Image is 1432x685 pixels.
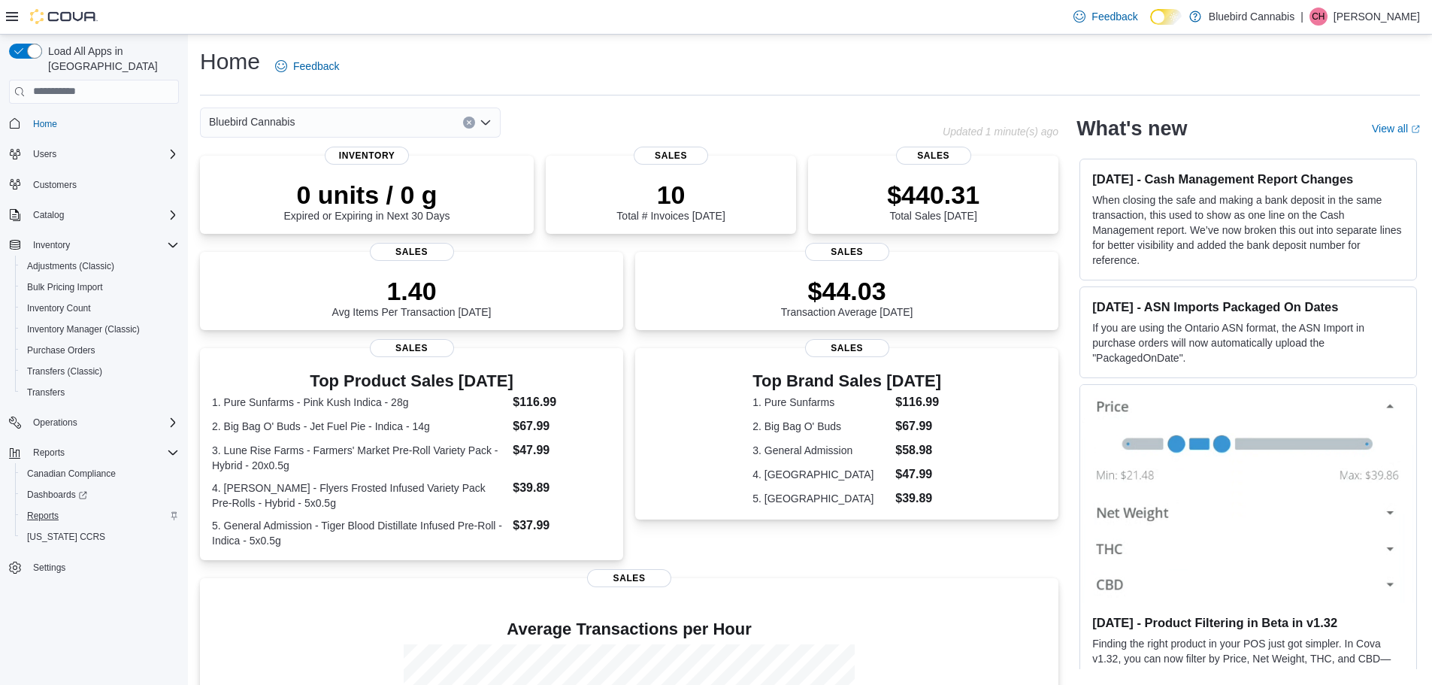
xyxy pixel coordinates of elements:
span: Sales [805,339,889,357]
button: Transfers (Classic) [15,361,185,382]
input: Dark Mode [1150,9,1182,25]
dd: $39.89 [513,479,611,497]
dt: 2. Big Bag O' Buds - Jet Fuel Pie - Indica - 14g [212,419,507,434]
dt: 2. Big Bag O' Buds [752,419,889,434]
button: Users [3,144,185,165]
span: Home [27,114,179,133]
button: Catalog [3,205,185,226]
span: Catalog [27,206,179,224]
span: Transfers [21,383,179,402]
dt: 1. Pure Sunfarms [752,395,889,410]
span: Reports [27,510,59,522]
span: Customers [33,179,77,191]
h1: Home [200,47,260,77]
a: Adjustments (Classic) [21,257,120,275]
span: Purchase Orders [27,344,95,356]
span: Settings [33,562,65,574]
p: $440.31 [887,180,979,210]
span: Sales [634,147,709,165]
span: Bluebird Cannabis [209,113,295,131]
span: Sales [370,243,454,261]
span: Inventory [325,147,409,165]
dt: 5. [GEOGRAPHIC_DATA] [752,491,889,506]
span: Canadian Compliance [21,465,179,483]
a: Bulk Pricing Import [21,278,109,296]
span: Transfers (Classic) [21,362,179,380]
span: Operations [33,417,77,429]
h4: Average Transactions per Hour [212,620,1046,638]
span: Reports [33,447,65,459]
dt: 1. Pure Sunfarms - Pink Kush Indica - 28g [212,395,507,410]
dt: 4. [PERSON_NAME] - Flyers Frosted Infused Variety Pack Pre-Rolls - Hybrid - 5x0.5g [212,480,507,511]
button: Inventory Manager (Classic) [15,319,185,340]
button: Reports [27,444,71,462]
dt: 3. General Admission [752,443,889,458]
p: 10 [616,180,725,210]
svg: External link [1411,125,1420,134]
span: Operations [27,414,179,432]
button: Adjustments (Classic) [15,256,185,277]
a: Customers [27,176,83,194]
span: Bulk Pricing Import [27,281,103,293]
dt: 4. [GEOGRAPHIC_DATA] [752,467,889,482]
span: Adjustments (Classic) [27,260,114,272]
span: Catalog [33,209,64,221]
span: Transfers (Classic) [27,365,102,377]
span: Sales [896,147,971,165]
p: When closing the safe and making a bank deposit in the same transaction, this used to show as one... [1092,192,1404,268]
h3: Top Brand Sales [DATE] [752,372,941,390]
div: Craig Hiscoe [1309,8,1328,26]
button: Reports [3,442,185,463]
a: Transfers [21,383,71,402]
span: [US_STATE] CCRS [27,531,105,543]
dd: $37.99 [513,517,611,535]
p: Updated 1 minute(s) ago [943,126,1058,138]
span: Feedback [293,59,339,74]
button: Open list of options [480,117,492,129]
span: Transfers [27,386,65,399]
button: Customers [3,174,185,195]
span: Users [27,145,179,163]
button: Inventory [27,236,76,254]
p: [PERSON_NAME] [1334,8,1420,26]
span: Inventory [33,239,70,251]
button: Settings [3,556,185,578]
span: Reports [27,444,179,462]
dd: $116.99 [895,393,941,411]
div: Expired or Expiring in Next 30 Days [284,180,450,222]
span: Feedback [1091,9,1137,24]
button: Home [3,113,185,135]
a: Purchase Orders [21,341,101,359]
h3: [DATE] - ASN Imports Packaged On Dates [1092,299,1404,314]
a: [US_STATE] CCRS [21,528,111,546]
a: Home [27,115,63,133]
h3: Top Product Sales [DATE] [212,372,611,390]
a: Dashboards [15,484,185,505]
div: Transaction Average [DATE] [781,276,913,318]
a: Transfers (Classic) [21,362,108,380]
a: Feedback [269,51,345,81]
span: Inventory Count [27,302,91,314]
button: Inventory Count [15,298,185,319]
dd: $58.98 [895,441,941,459]
button: [US_STATE] CCRS [15,526,185,547]
span: Inventory Count [21,299,179,317]
a: Inventory Count [21,299,97,317]
span: Adjustments (Classic) [21,257,179,275]
span: Load All Apps in [GEOGRAPHIC_DATA] [42,44,179,74]
button: Reports [15,505,185,526]
dt: 3. Lune Rise Farms - Farmers' Market Pre-Roll Variety Pack - Hybrid - 20x0.5g [212,443,507,473]
p: If you are using the Ontario ASN format, the ASN Import in purchase orders will now automatically... [1092,320,1404,365]
span: Sales [370,339,454,357]
span: Dark Mode [1150,25,1151,26]
span: Canadian Compliance [27,468,116,480]
button: Users [27,145,62,163]
div: Total # Invoices [DATE] [616,180,725,222]
div: Avg Items Per Transaction [DATE] [332,276,492,318]
nav: Complex example [9,107,179,618]
span: Customers [27,175,179,194]
dd: $39.89 [895,490,941,508]
button: Transfers [15,382,185,403]
span: Bulk Pricing Import [21,278,179,296]
a: Settings [27,559,71,577]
